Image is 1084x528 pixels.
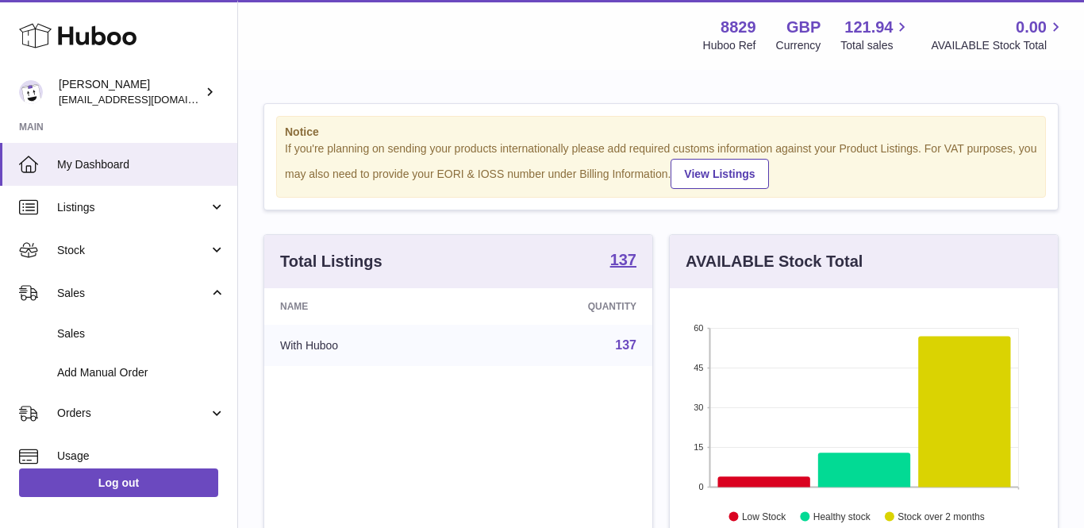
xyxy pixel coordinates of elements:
text: 15 [694,442,703,452]
span: 121.94 [844,17,893,38]
th: Quantity [469,288,652,325]
th: Name [264,288,469,325]
h3: AVAILABLE Stock Total [686,251,863,272]
text: 45 [694,363,703,372]
text: 0 [698,482,703,491]
span: Sales [57,326,225,341]
span: My Dashboard [57,157,225,172]
td: With Huboo [264,325,469,366]
a: 137 [610,252,636,271]
h3: Total Listings [280,251,382,272]
text: 60 [694,323,703,333]
strong: 8829 [721,17,756,38]
span: [EMAIL_ADDRESS][DOMAIN_NAME] [59,93,233,106]
strong: GBP [786,17,821,38]
span: Sales [57,286,209,301]
a: 137 [615,338,636,352]
a: 121.94 Total sales [840,17,911,53]
div: [PERSON_NAME] [59,77,202,107]
span: Orders [57,406,209,421]
strong: 137 [610,252,636,268]
text: 30 [694,403,703,412]
span: 0.00 [1016,17,1047,38]
span: Listings [57,200,209,215]
a: View Listings [671,159,768,189]
span: Usage [57,449,225,464]
img: commandes@kpmatech.com [19,80,43,104]
a: Log out [19,468,218,497]
div: Currency [776,38,821,53]
span: Stock [57,243,209,258]
span: Add Manual Order [57,365,225,380]
text: Healthy stock [813,511,871,522]
div: If you're planning on sending your products internationally please add required customs informati... [285,141,1037,189]
text: Stock over 2 months [898,511,984,522]
a: 0.00 AVAILABLE Stock Total [931,17,1065,53]
text: Low Stock [742,511,786,522]
div: Huboo Ref [703,38,756,53]
strong: Notice [285,125,1037,140]
span: AVAILABLE Stock Total [931,38,1065,53]
span: Total sales [840,38,911,53]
